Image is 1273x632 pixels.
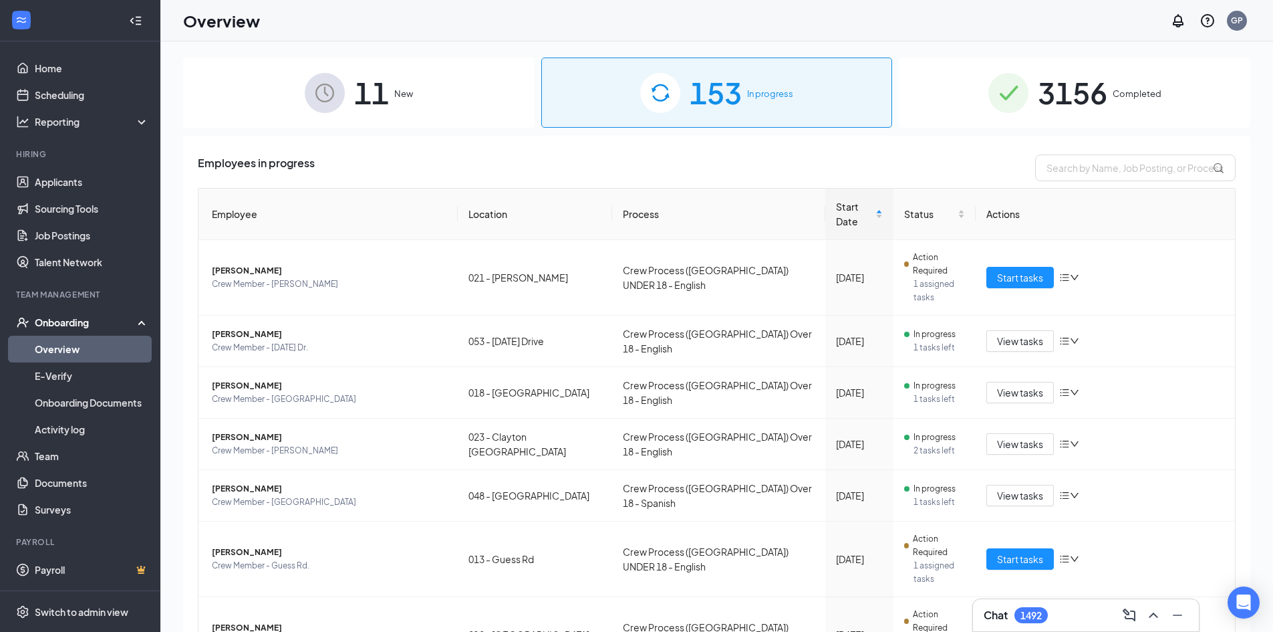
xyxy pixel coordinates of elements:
[35,115,150,128] div: Reporting
[198,154,315,181] span: Employees in progress
[612,316,825,367] td: Crew Process ([GEOGRAPHIC_DATA]) Over 18 - English
[129,14,142,27] svg: Collapse
[836,552,883,566] div: [DATE]
[1231,15,1243,26] div: GP
[212,444,447,457] span: Crew Member - [PERSON_NAME]
[35,469,149,496] a: Documents
[1119,605,1140,626] button: ComposeMessage
[458,189,613,240] th: Location
[1169,607,1185,623] svg: Minimize
[913,328,956,341] span: In progress
[35,362,149,389] a: E-Verify
[997,488,1043,503] span: View tasks
[16,316,29,329] svg: UserCheck
[997,270,1043,285] span: Start tasks
[198,189,458,240] th: Employee
[1143,605,1164,626] button: ChevronUp
[212,496,447,509] span: Crew Member - [GEOGRAPHIC_DATA]
[612,367,825,419] td: Crew Process ([GEOGRAPHIC_DATA]) Over 18 - English
[212,328,447,341] span: [PERSON_NAME]
[986,548,1054,570] button: Start tasks
[1070,336,1079,346] span: down
[15,13,28,27] svg: WorkstreamLogo
[836,437,883,451] div: [DATE]
[997,334,1043,348] span: View tasks
[913,341,965,354] span: 1 tasks left
[612,522,825,597] td: Crew Process ([GEOGRAPHIC_DATA]) UNDER 18 - English
[913,559,965,586] span: 1 assigned tasks
[913,431,956,444] span: In progress
[1070,491,1079,500] span: down
[212,341,447,354] span: Crew Member - [DATE] Dr.
[612,189,825,240] th: Process
[913,444,965,457] span: 2 tasks left
[690,70,742,116] span: 153
[1167,605,1188,626] button: Minimize
[35,556,149,583] a: PayrollCrown
[458,419,613,470] td: 023 - Clayton [GEOGRAPHIC_DATA]
[1035,154,1236,181] input: Search by Name, Job Posting, or Process
[183,9,260,32] h1: Overview
[35,443,149,469] a: Team
[35,249,149,276] a: Talent Network
[458,240,613,316] td: 021 - [PERSON_NAME]
[1070,554,1079,564] span: down
[1059,554,1070,564] span: bars
[212,431,447,444] span: [PERSON_NAME]
[16,605,29,619] svg: Settings
[836,199,873,229] span: Start Date
[458,522,613,597] td: 013 - Guess Rd
[984,608,1008,623] h3: Chat
[986,485,1054,506] button: View tasks
[747,87,793,100] span: In progress
[913,532,966,559] span: Action Required
[458,470,613,522] td: 048 - [GEOGRAPHIC_DATA]
[35,55,149,82] a: Home
[1059,387,1070,398] span: bars
[212,264,447,278] span: [PERSON_NAME]
[612,240,825,316] td: Crew Process ([GEOGRAPHIC_DATA]) UNDER 18 - English
[893,189,976,240] th: Status
[35,605,128,619] div: Switch to admin view
[904,207,955,221] span: Status
[212,482,447,496] span: [PERSON_NAME]
[458,316,613,367] td: 053 - [DATE] Drive
[836,334,883,348] div: [DATE]
[986,330,1054,352] button: View tasks
[1170,13,1186,29] svg: Notifications
[16,115,29,128] svg: Analysis
[35,316,138,329] div: Onboarding
[212,546,447,559] span: [PERSON_NAME]
[1070,273,1079,282] span: down
[913,496,965,509] span: 1 tasks left
[913,393,965,406] span: 1 tasks left
[1059,439,1070,449] span: bars
[16,289,146,300] div: Team Management
[212,559,447,572] span: Crew Member - Guess Rd.
[997,552,1043,566] span: Start tasks
[1199,13,1216,29] svg: QuestionInfo
[1059,490,1070,501] span: bars
[1070,439,1079,449] span: down
[836,488,883,503] div: [DATE]
[836,385,883,400] div: [DATE]
[16,536,146,548] div: Payroll
[212,379,447,393] span: [PERSON_NAME]
[612,419,825,470] td: Crew Process ([GEOGRAPHIC_DATA]) Over 18 - English
[1020,610,1042,621] div: 1492
[35,416,149,443] a: Activity log
[1228,587,1260,619] div: Open Intercom Messenger
[35,82,149,108] a: Scheduling
[1070,388,1079,397] span: down
[35,169,149,195] a: Applicants
[913,278,965,304] span: 1 assigned tasks
[976,189,1235,240] th: Actions
[354,70,389,116] span: 11
[35,336,149,362] a: Overview
[913,251,966,278] span: Action Required
[1059,272,1070,283] span: bars
[997,385,1043,400] span: View tasks
[35,389,149,416] a: Onboarding Documents
[1121,607,1137,623] svg: ComposeMessage
[35,496,149,523] a: Surveys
